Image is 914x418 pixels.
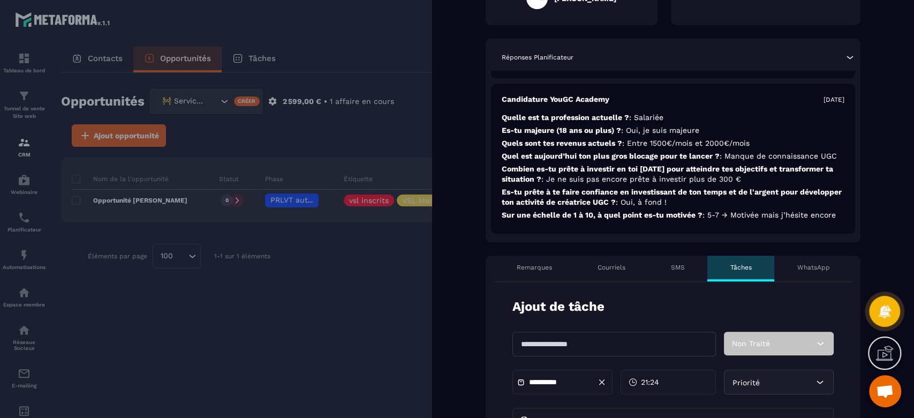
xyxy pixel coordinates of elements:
p: Quels sont tes revenus actuels ? [502,138,844,148]
p: WhatsApp [797,263,830,272]
p: Sur une échelle de 1 à 10, à quel point es-tu motivée ? [502,210,844,220]
p: Es-tu majeure (18 ans ou plus) ? [502,125,844,136]
span: : Oui, je suis majeure [621,126,699,135]
p: Tâches [730,263,752,272]
span: : Manque de connaissance UGC [720,152,837,160]
p: Ajout de tâche [512,298,605,316]
p: Es-tu prête à te faire confiance en investissant de ton temps et de l'argent pour développer ton ... [502,187,844,207]
span: : Salariée [629,113,663,122]
span: : Entre 1500€/mois et 2000€/mois [622,139,750,147]
span: : Oui, à fond ! [616,198,667,206]
span: : 5-7 → Motivée mais j’hésite encore [703,211,836,219]
p: SMS [671,263,685,272]
p: Combien es-tu prête à investir en toi [DATE] pour atteindre tes objectifs et transformer ta situa... [502,164,844,184]
p: Réponses Planificateur [502,53,573,62]
span: Non Traité [732,339,770,348]
span: : Je ne suis pas encore prête à investir plus de 300 € [541,175,741,183]
p: Candidature YouGC Academy [502,94,609,104]
p: Remarques [517,263,552,272]
p: [DATE] [824,95,844,104]
p: Courriels [598,263,625,272]
p: Quel est aujourd’hui ton plus gros blocage pour te lancer ? [502,151,844,161]
p: Quelle est ta profession actuelle ? [502,113,844,123]
span: Priorité [732,378,760,387]
div: Ouvrir le chat [869,375,901,407]
span: 21:24 [641,377,659,387]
